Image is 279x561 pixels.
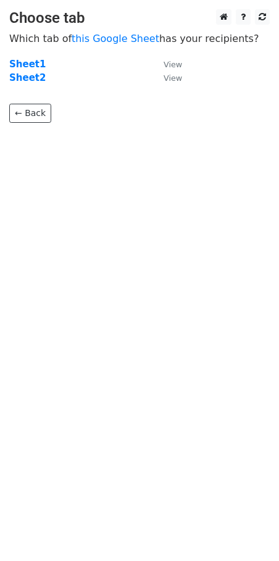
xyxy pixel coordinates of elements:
[9,104,51,123] a: ← Back
[9,59,46,70] a: Sheet1
[164,73,182,83] small: View
[164,60,182,69] small: View
[151,59,182,70] a: View
[151,72,182,83] a: View
[9,9,270,27] h3: Choose tab
[9,72,46,83] a: Sheet2
[9,32,270,45] p: Which tab of has your recipients?
[72,33,159,44] a: this Google Sheet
